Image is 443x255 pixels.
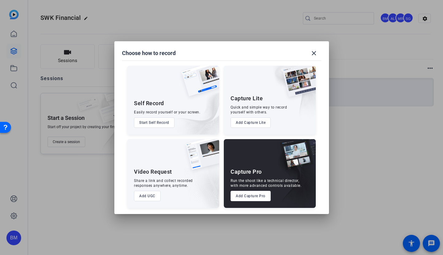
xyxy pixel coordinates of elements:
[122,50,176,57] h1: Choose how to record
[184,158,219,208] img: embarkstudio-ugc-content.png
[231,117,271,128] button: Add Capture Lite
[181,139,219,176] img: ugc-content.png
[134,110,200,115] div: Easily record yourself or your screen.
[278,66,316,103] img: capture-lite.png
[166,79,219,135] img: embarkstudio-self-record.png
[231,105,287,115] div: Quick and simple way to record yourself with others.
[134,178,193,188] div: Share a link and collect recorded responses anywhere, anytime.
[231,168,262,176] div: Capture Pro
[134,168,172,176] div: Video Request
[134,117,174,128] button: Start Self Record
[231,191,271,201] button: Add Capture Pro
[134,191,161,201] button: Add UGC
[231,178,301,188] div: Run the shoot like a technical director, with more advanced controls available.
[270,147,316,208] img: embarkstudio-capture-pro.png
[177,66,219,102] img: self-record.png
[134,100,164,107] div: Self Record
[231,95,263,102] div: Capture Lite
[310,50,318,57] mat-icon: close
[275,139,316,176] img: capture-pro.png
[261,66,316,127] img: embarkstudio-capture-lite.png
